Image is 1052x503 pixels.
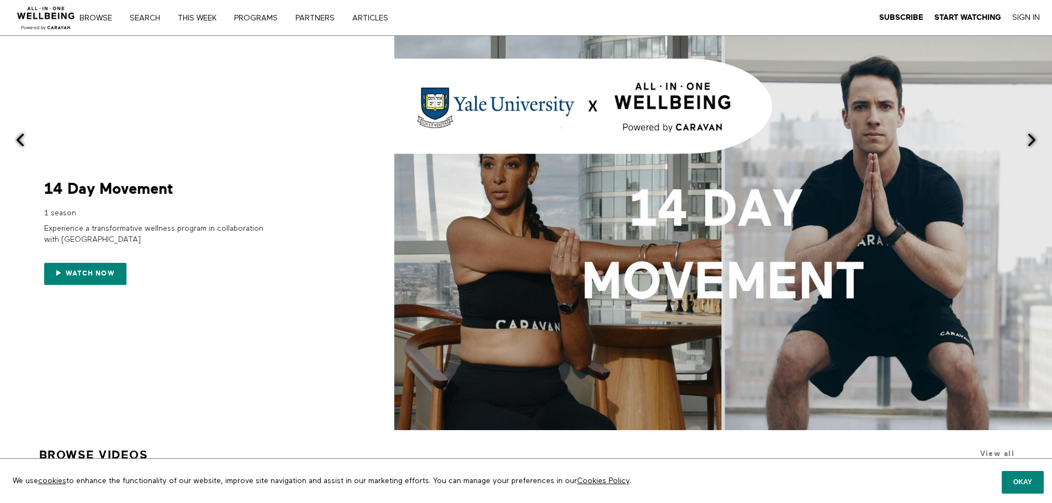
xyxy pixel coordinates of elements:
[174,14,228,22] a: THIS WEEK
[76,14,124,22] a: Browse
[39,443,149,467] a: Browse Videos
[1002,471,1044,493] button: Okay
[87,12,411,23] nav: Primary
[38,477,66,485] a: cookies
[577,477,630,485] a: Cookies Policy
[1012,13,1040,23] a: Sign In
[126,14,172,22] a: Search
[879,13,923,23] a: Subscribe
[934,13,1001,23] a: Start Watching
[348,14,400,22] a: ARTICLES
[980,449,1014,458] a: View all
[934,13,1001,22] strong: Start Watching
[879,13,923,22] strong: Subscribe
[4,467,829,495] p: We use to enhance the functionality of our website, improve site navigation and assist in our mar...
[230,14,289,22] a: PROGRAMS
[292,14,346,22] a: PARTNERS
